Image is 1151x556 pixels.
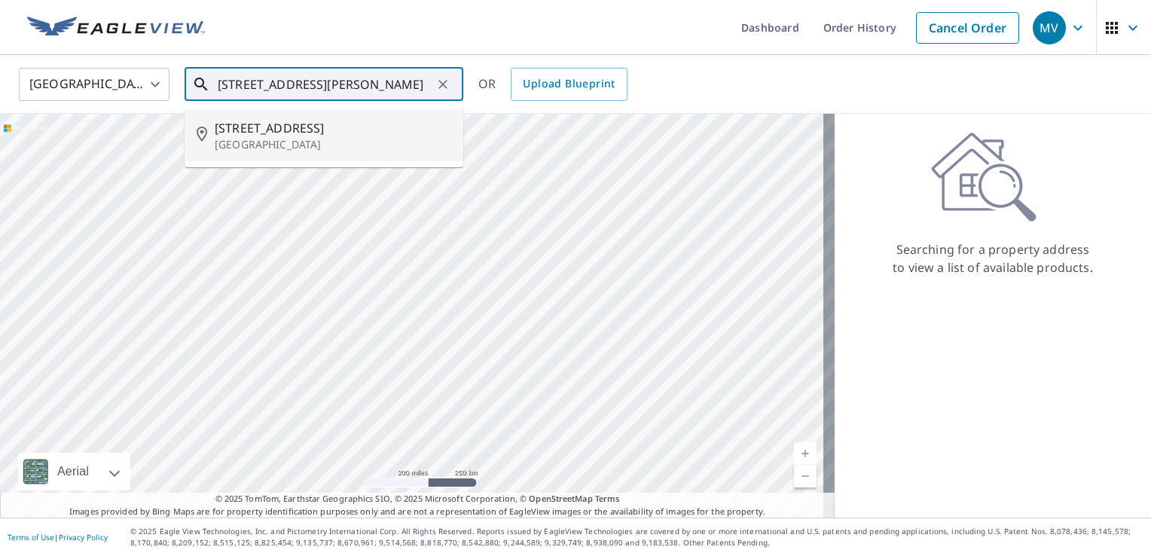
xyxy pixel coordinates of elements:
a: Current Level 5, Zoom In [794,442,817,465]
div: OR [478,68,627,101]
a: OpenStreetMap [529,493,592,504]
div: Aerial [53,453,93,490]
p: © 2025 Eagle View Technologies, Inc. and Pictometry International Corp. All Rights Reserved. Repo... [130,526,1143,548]
span: [STREET_ADDRESS] [215,119,451,137]
div: Aerial [18,453,130,490]
span: © 2025 TomTom, Earthstar Geographics SIO, © 2025 Microsoft Corporation, © [215,493,620,506]
p: [GEOGRAPHIC_DATA] [215,137,451,152]
span: Upload Blueprint [523,75,615,93]
p: Searching for a property address to view a list of available products. [892,240,1094,276]
a: Privacy Policy [59,532,108,542]
a: Upload Blueprint [511,68,627,101]
a: Current Level 5, Zoom Out [794,465,817,487]
img: EV Logo [27,17,205,39]
div: [GEOGRAPHIC_DATA] [19,63,169,105]
p: | [8,533,108,542]
div: MV [1033,11,1066,44]
a: Cancel Order [916,12,1019,44]
input: Search by address or latitude-longitude [218,63,432,105]
a: Terms [595,493,620,504]
button: Clear [432,74,453,95]
a: Terms of Use [8,532,54,542]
